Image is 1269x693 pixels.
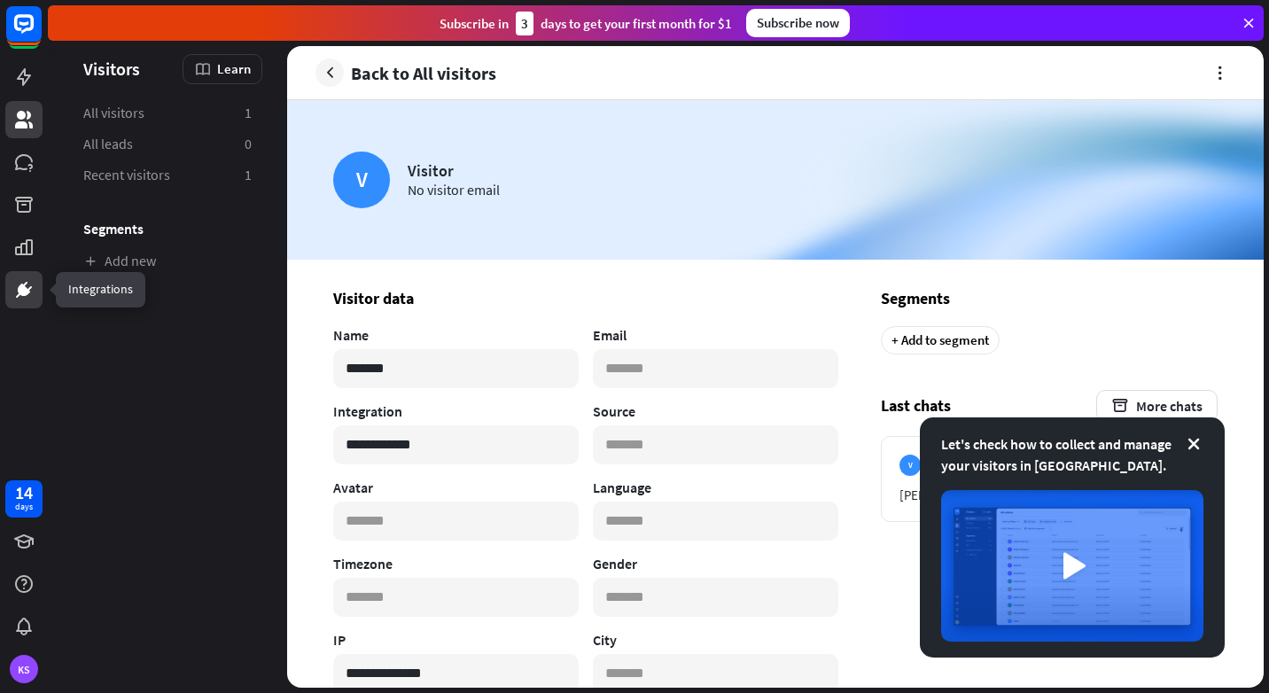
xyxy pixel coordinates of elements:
aside: 0 [245,135,252,153]
h4: Name [333,326,579,344]
div: + Add to segment [881,326,1000,354]
aside: 1 [245,166,252,184]
h4: Language [593,479,838,496]
h4: Avatar [333,479,579,496]
div: ola sou do brasil [899,487,1199,503]
div: Visitor [408,160,500,181]
h4: Gender [593,555,838,572]
h3: Last chats [881,390,1218,422]
a: Recent visitors 1 [73,160,262,190]
div: KS [10,655,38,683]
div: No visitor email [408,181,500,199]
span: All visitors [83,104,144,122]
span: All leads [83,135,133,153]
a: Back to All visitors [315,58,496,87]
h3: Segments [73,220,262,237]
img: Orange background [287,100,1264,260]
h3: Segments [881,288,1218,308]
h4: Email [593,326,838,344]
aside: 1 [245,104,252,122]
h4: Timezone [333,555,579,572]
h4: Source [593,402,838,420]
div: V [899,455,921,476]
span: Recent visitors [83,166,170,184]
h4: City [593,631,838,649]
h3: Visitor data [333,288,838,308]
div: Subscribe in days to get your first month for $1 [440,12,732,35]
a: All leads 0 [73,129,262,159]
h4: Integration [333,402,579,420]
a: Add new [73,246,262,276]
button: More chats [1096,390,1218,422]
div: V [333,152,390,208]
span: Visitors [83,58,140,79]
a: 14 days [5,480,43,518]
span: Back to All visitors [351,63,496,83]
div: 14 [15,485,33,501]
a: All visitors 1 [73,98,262,128]
div: 3 [516,12,533,35]
h4: IP [333,631,579,649]
span: Learn [217,60,251,77]
a: V Visitor [DATE] 4:54 PM [PERSON_NAME] do [GEOGRAPHIC_DATA] [881,436,1218,522]
div: Subscribe now [746,9,850,37]
div: Let's check how to collect and manage your visitors in [GEOGRAPHIC_DATA]. [941,433,1203,476]
div: days [15,501,33,513]
button: Open LiveChat chat widget [14,7,67,60]
img: image [941,490,1203,642]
